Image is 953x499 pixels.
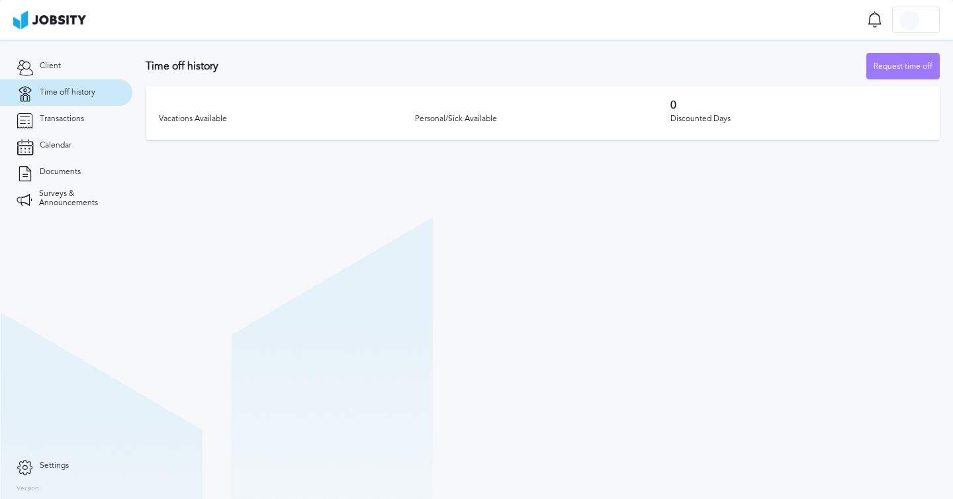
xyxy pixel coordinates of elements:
[13,11,86,29] img: ab4bad089aa723f57921c736e9817d99.png
[40,62,61,71] span: Client
[40,167,81,177] span: Documents
[670,114,927,124] div: Discounted Days
[17,485,41,493] label: Version:
[159,114,415,124] div: Vacations Available
[415,114,671,124] div: Personal/Sick Available
[40,141,71,150] span: Calendar
[670,99,927,111] h3: 0
[867,54,939,80] div: Request time off
[39,189,116,208] span: Surveys & Announcements
[866,53,940,79] button: Request time off
[40,114,84,124] span: Transactions
[146,60,866,72] h3: Time off history
[40,88,95,97] span: Time off history
[40,461,69,471] span: Settings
